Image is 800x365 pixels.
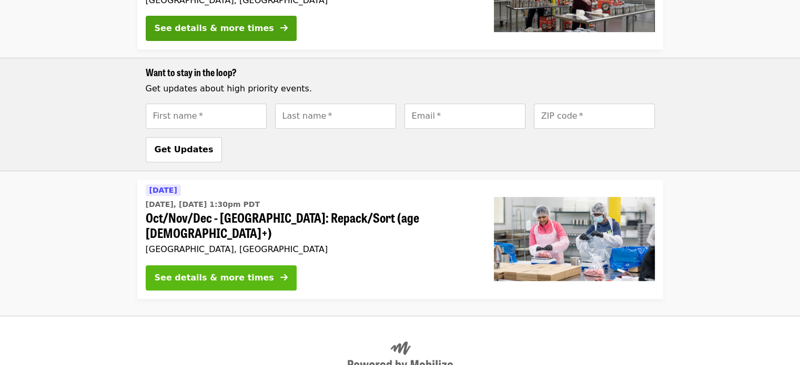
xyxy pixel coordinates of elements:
div: See details & more times [155,22,274,35]
img: Oct/Nov/Dec - Beaverton: Repack/Sort (age 10+) organized by Oregon Food Bank [494,197,655,281]
input: [object Object] [404,103,525,129]
a: See details for "Oct/Nov/Dec - Beaverton: Repack/Sort (age 10+)" [137,180,663,299]
button: Get Updates [146,137,222,162]
div: [GEOGRAPHIC_DATA], [GEOGRAPHIC_DATA] [146,244,477,254]
i: arrow-right icon [280,23,288,33]
span: [DATE] [149,186,177,194]
time: [DATE], [DATE] 1:30pm PDT [146,199,260,210]
span: Oct/Nov/Dec - [GEOGRAPHIC_DATA]: Repack/Sort (age [DEMOGRAPHIC_DATA]+) [146,210,477,241]
div: See details & more times [155,272,274,284]
input: [object Object] [146,103,267,129]
button: See details & more times [146,16,297,41]
span: Get updates about high priority events. [146,84,312,93]
input: [object Object] [534,103,655,129]
button: See details & more times [146,265,297,290]
i: arrow-right icon [280,273,288,283]
span: Want to stay in the loop? [146,65,237,79]
span: Get Updates [155,144,214,154]
input: [object Object] [275,103,396,129]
